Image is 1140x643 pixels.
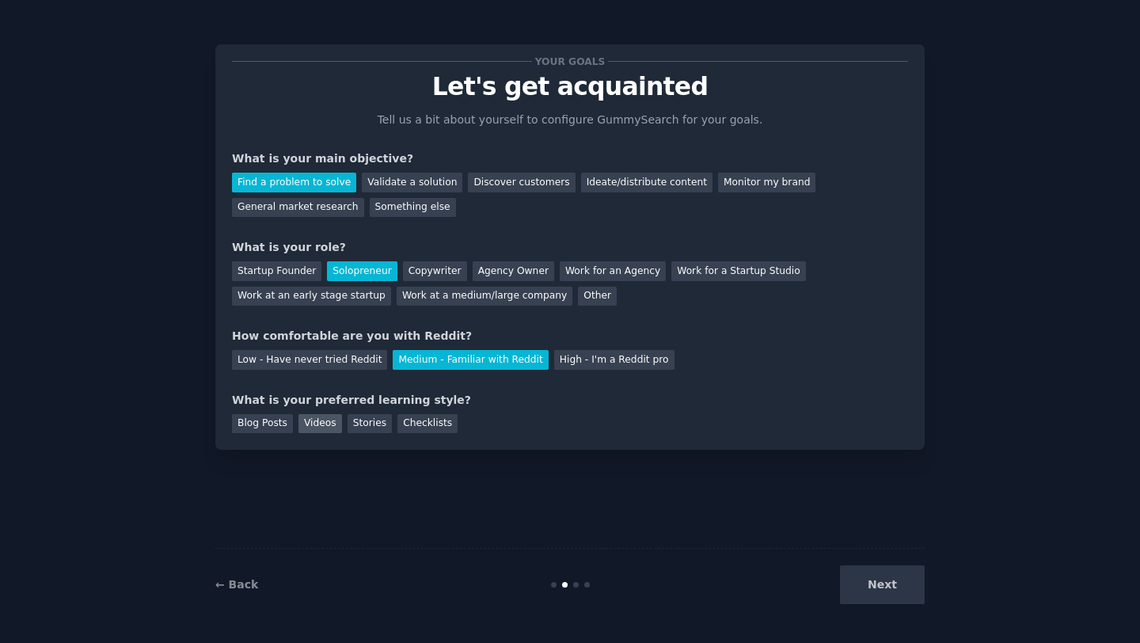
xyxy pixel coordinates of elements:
div: Work for a Startup Studio [671,261,805,281]
div: Blog Posts [232,414,293,434]
div: Ideate/distribute content [581,173,712,192]
div: Something else [370,198,456,218]
a: ← Back [215,578,258,591]
div: Work at an early stage startup [232,287,391,306]
div: Copywriter [403,261,467,281]
div: Discover customers [468,173,575,192]
div: How comfortable are you with Reddit? [232,328,908,344]
div: Solopreneur [327,261,397,281]
div: General market research [232,198,364,218]
div: Agency Owner [473,261,554,281]
p: Let's get acquainted [232,73,908,101]
div: Low - Have never tried Reddit [232,350,387,370]
p: Tell us a bit about yourself to configure GummySearch for your goals. [370,112,769,128]
div: Validate a solution [362,173,462,192]
div: Medium - Familiar with Reddit [393,350,548,370]
div: What is your preferred learning style? [232,392,908,409]
div: Checklists [397,414,458,434]
span: Your goals [532,53,608,70]
div: What is your main objective? [232,150,908,167]
div: Work at a medium/large company [397,287,572,306]
div: High - I'm a Reddit pro [554,350,674,370]
div: Videos [298,414,342,434]
div: Work for an Agency [560,261,666,281]
div: What is your role? [232,239,908,256]
div: Startup Founder [232,261,321,281]
div: Stories [348,414,392,434]
div: Other [578,287,617,306]
div: Monitor my brand [718,173,815,192]
div: Find a problem to solve [232,173,356,192]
